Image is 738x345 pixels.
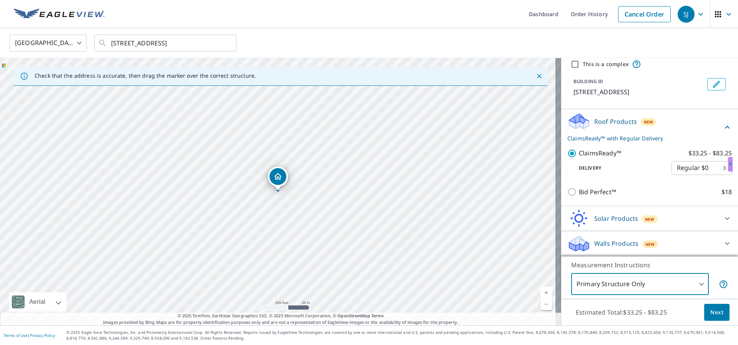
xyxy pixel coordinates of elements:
[583,60,629,68] label: This is a complex
[704,304,730,321] button: Next
[672,157,732,179] div: Regular $0
[178,313,384,319] span: © 2025 TomTom, Earthstar Geographics SIO, © 2025 Microsoft Corporation, ©
[27,292,48,312] div: Aerial
[719,280,728,289] span: Your report will include only the primary structure on the property. For example, a detached gara...
[567,165,672,172] p: Delivery
[594,117,637,126] p: Roof Products
[678,6,695,23] div: SJ
[567,112,732,142] div: Roof ProductsNewClaimsReady™ with Regular Delivery
[4,333,28,338] a: Terms of Use
[567,134,723,142] p: ClaimsReady™ with Regular Delivery
[540,298,552,310] a: Current Level 17, Zoom Out
[567,234,732,253] div: Walls ProductsNew
[645,216,655,222] span: New
[721,187,732,197] p: $18
[710,308,723,317] span: Next
[645,241,655,247] span: New
[268,167,288,190] div: Dropped pin, building 1, Residential property, 3125 Cortsville Rd South Charleston, OH 45368
[111,32,221,54] input: Search by address or latitude-longitude
[594,239,638,248] p: Walls Products
[9,292,66,312] div: Aerial
[10,32,86,54] div: [GEOGRAPHIC_DATA]
[337,313,370,318] a: OpenStreetMap
[4,333,55,338] p: |
[688,148,732,158] p: $33.25 - $83.25
[30,333,55,338] a: Privacy Policy
[594,214,638,223] p: Solar Products
[571,260,728,270] p: Measurement Instructions
[579,148,621,158] p: ClaimsReady™
[534,71,544,81] button: Close
[573,78,603,85] p: BUILDING ID
[644,119,653,125] span: New
[66,330,734,341] p: © 2025 Eagle View Technologies, Inc. and Pictometry International Corp. All Rights Reserved. Repo...
[571,273,709,295] div: Primary Structure Only
[540,287,552,298] a: Current Level 17, Zoom In
[35,72,256,79] p: Check that the address is accurate, then drag the marker over the correct structure.
[371,313,384,318] a: Terms
[570,304,673,321] p: Estimated Total: $33.25 - $83.25
[707,78,726,90] button: Edit building 1
[573,87,704,97] p: [STREET_ADDRESS]
[579,187,616,197] p: Bid Perfect™
[618,6,671,22] a: Cancel Order
[567,209,732,228] div: Solar ProductsNew
[14,8,105,20] img: EV Logo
